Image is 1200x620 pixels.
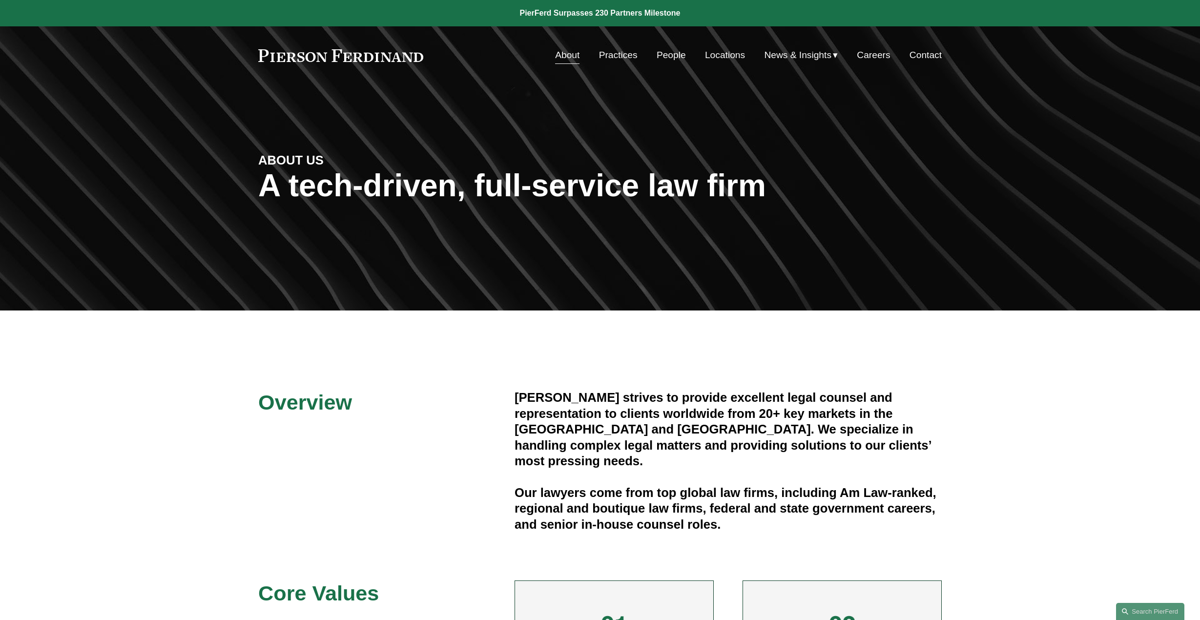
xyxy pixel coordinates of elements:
a: People [657,46,686,64]
a: About [555,46,579,64]
h4: [PERSON_NAME] strives to provide excellent legal counsel and representation to clients worldwide ... [515,390,942,469]
a: Contact [910,46,942,64]
a: Search this site [1116,603,1184,620]
span: News & Insights [764,47,831,64]
a: folder dropdown [764,46,838,64]
a: Practices [599,46,638,64]
strong: ABOUT US [258,153,324,167]
span: Core Values [258,581,379,605]
h1: A tech-driven, full-service law firm [258,168,942,204]
a: Locations [705,46,745,64]
h4: Our lawyers come from top global law firms, including Am Law-ranked, regional and boutique law fi... [515,485,942,532]
a: Careers [857,46,890,64]
span: Overview [258,391,352,414]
